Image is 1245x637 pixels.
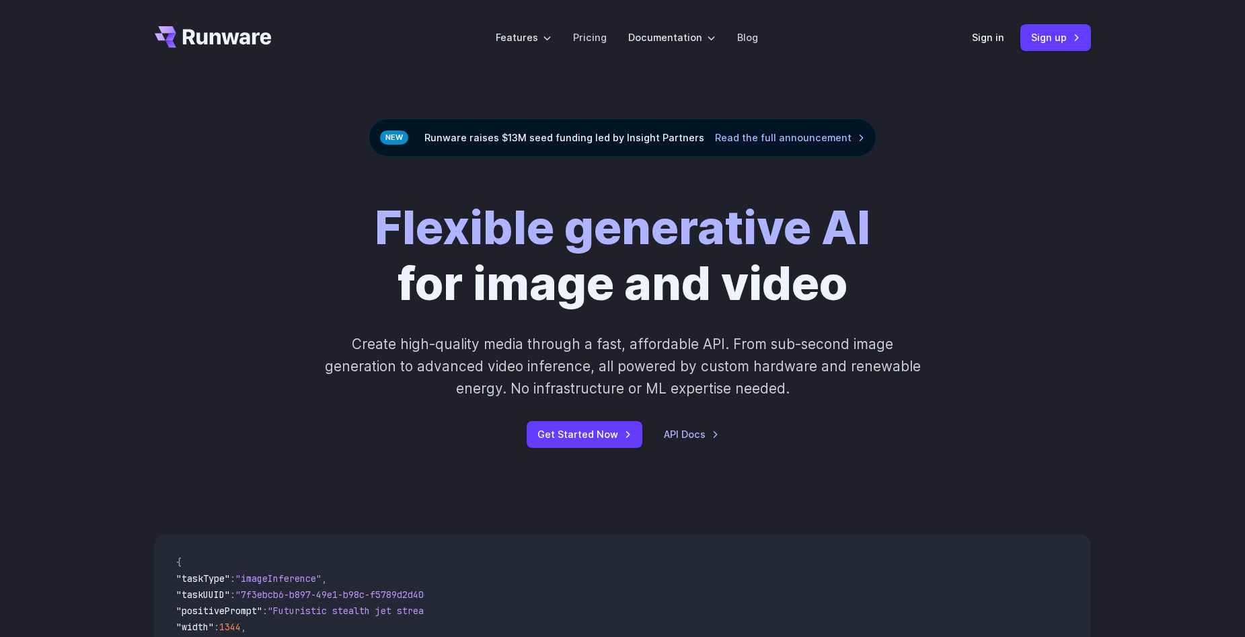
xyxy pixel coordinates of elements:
span: , [241,621,246,633]
strong: Flexible generative AI [375,199,870,256]
span: : [230,572,235,585]
label: Features [496,30,552,45]
div: Runware raises $13M seed funding led by Insight Partners [369,118,876,157]
label: Documentation [628,30,716,45]
span: "taskType" [176,572,230,585]
p: Create high-quality media through a fast, affordable API. From sub-second image generation to adv... [323,333,922,400]
h1: for image and video [375,200,870,311]
span: "positivePrompt" [176,605,262,617]
span: , [322,572,327,585]
span: "width" [176,621,214,633]
a: Pricing [573,30,607,45]
span: { [176,556,182,568]
span: 1344 [219,621,241,633]
a: Sign up [1020,24,1091,50]
a: API Docs [664,426,719,442]
a: Blog [737,30,758,45]
span: : [214,621,219,633]
span: "imageInference" [235,572,322,585]
span: : [262,605,268,617]
span: "7f3ebcb6-b897-49e1-b98c-f5789d2d40d7" [235,589,440,601]
a: Go to / [155,26,272,48]
span: "Futuristic stealth jet streaking through a neon-lit cityscape with glowing purple exhaust" [268,605,757,617]
span: "taskUUID" [176,589,230,601]
a: Get Started Now [527,421,642,447]
span: : [230,589,235,601]
a: Read the full announcement [715,130,865,145]
a: Sign in [972,30,1004,45]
